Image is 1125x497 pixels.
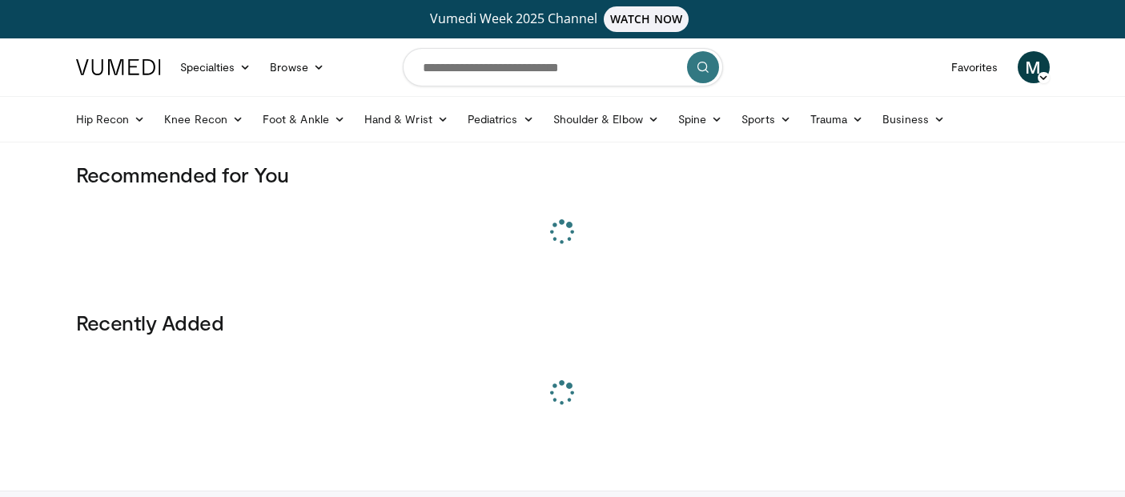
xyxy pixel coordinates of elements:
[403,48,723,86] input: Search topics, interventions
[76,310,1050,335] h3: Recently Added
[260,51,334,83] a: Browse
[458,103,544,135] a: Pediatrics
[66,103,155,135] a: Hip Recon
[171,51,261,83] a: Specialties
[355,103,458,135] a: Hand & Wrist
[76,162,1050,187] h3: Recommended for You
[544,103,669,135] a: Shoulder & Elbow
[76,59,161,75] img: VuMedi Logo
[604,6,689,32] span: WATCH NOW
[873,103,954,135] a: Business
[801,103,874,135] a: Trauma
[78,6,1047,32] a: Vumedi Week 2025 ChannelWATCH NOW
[669,103,732,135] a: Spine
[1018,51,1050,83] a: M
[253,103,355,135] a: Foot & Ankle
[732,103,801,135] a: Sports
[942,51,1008,83] a: Favorites
[155,103,253,135] a: Knee Recon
